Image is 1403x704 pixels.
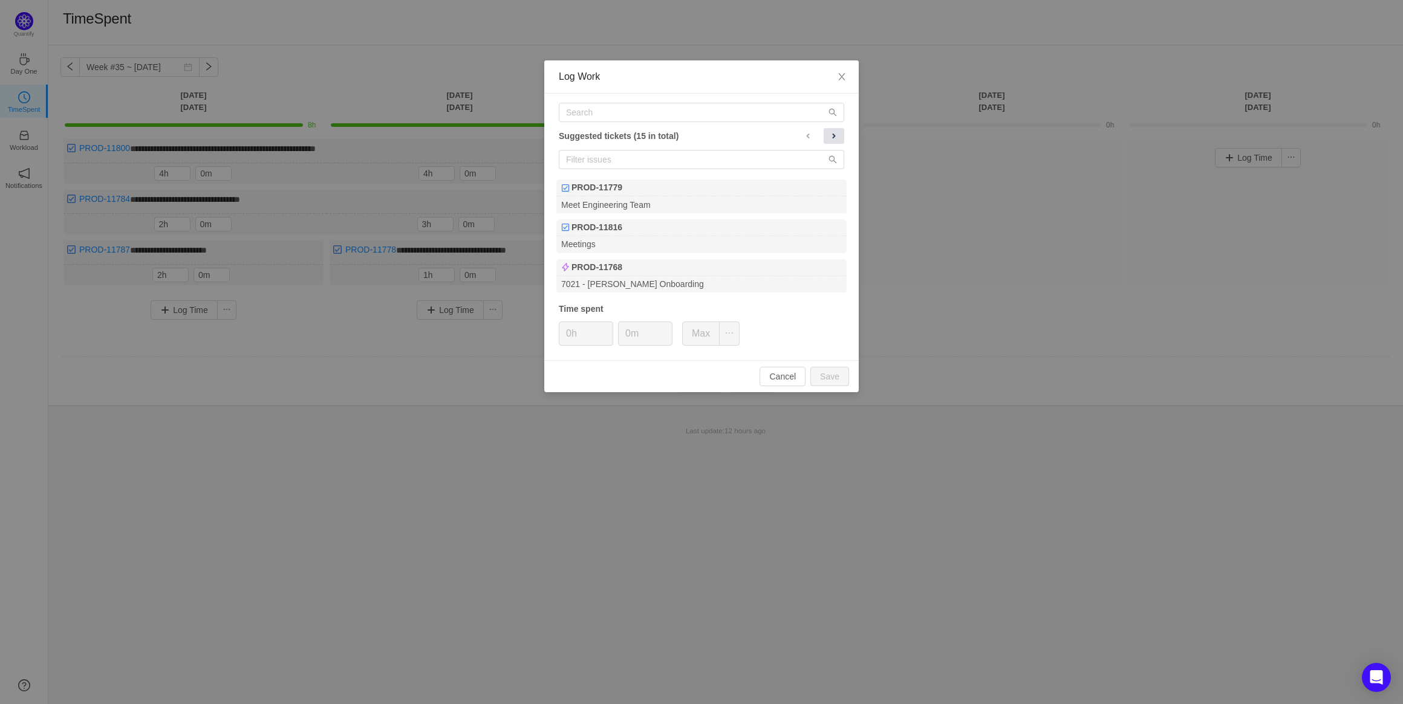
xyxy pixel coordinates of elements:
div: Meet Engineering Team [556,196,847,213]
i: icon: search [828,108,837,117]
div: 7021 - [PERSON_NAME] Onboarding [556,276,847,292]
img: Task [561,223,570,231]
img: Task [561,184,570,192]
img: Epic [561,263,570,271]
div: Time spent [559,303,844,315]
input: Filter issues [559,150,844,169]
button: icon: ellipsis [719,321,740,346]
button: Max [682,321,720,346]
div: Meetings [556,236,847,253]
b: PROD-11779 [571,181,622,194]
button: Close [825,60,859,94]
b: PROD-11768 [571,261,622,274]
button: Save [810,367,849,386]
input: Search [559,103,844,122]
div: Open Intercom Messenger [1362,663,1391,692]
button: Cancel [760,367,806,386]
i: icon: search [828,155,837,164]
div: Log Work [559,70,844,83]
div: Suggested tickets (15 in total) [559,128,844,144]
b: PROD-11816 [571,221,622,234]
i: icon: close [837,72,847,82]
